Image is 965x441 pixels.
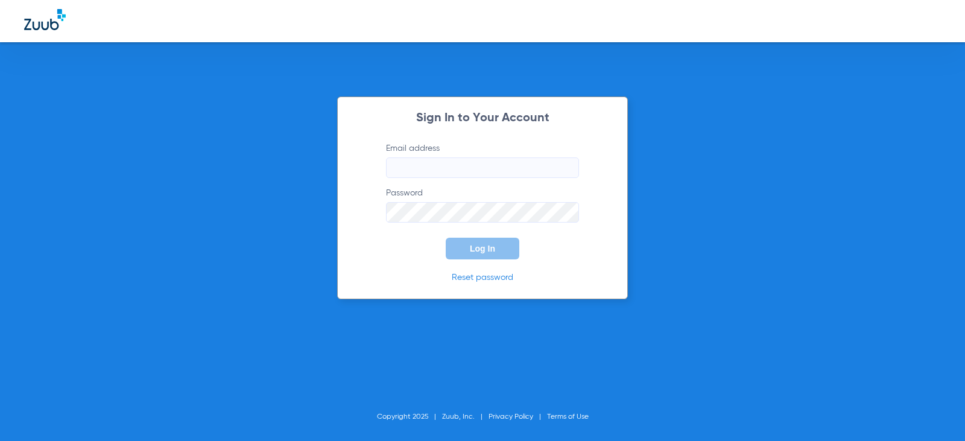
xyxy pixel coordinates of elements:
[377,411,442,423] li: Copyright 2025
[386,187,579,223] label: Password
[24,9,66,30] img: Zuub Logo
[442,411,489,423] li: Zuub, Inc.
[452,273,513,282] a: Reset password
[547,413,589,420] a: Terms of Use
[470,244,495,253] span: Log In
[386,142,579,178] label: Email address
[386,202,579,223] input: Password
[368,112,597,124] h2: Sign In to Your Account
[386,157,579,178] input: Email address
[489,413,533,420] a: Privacy Policy
[446,238,519,259] button: Log In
